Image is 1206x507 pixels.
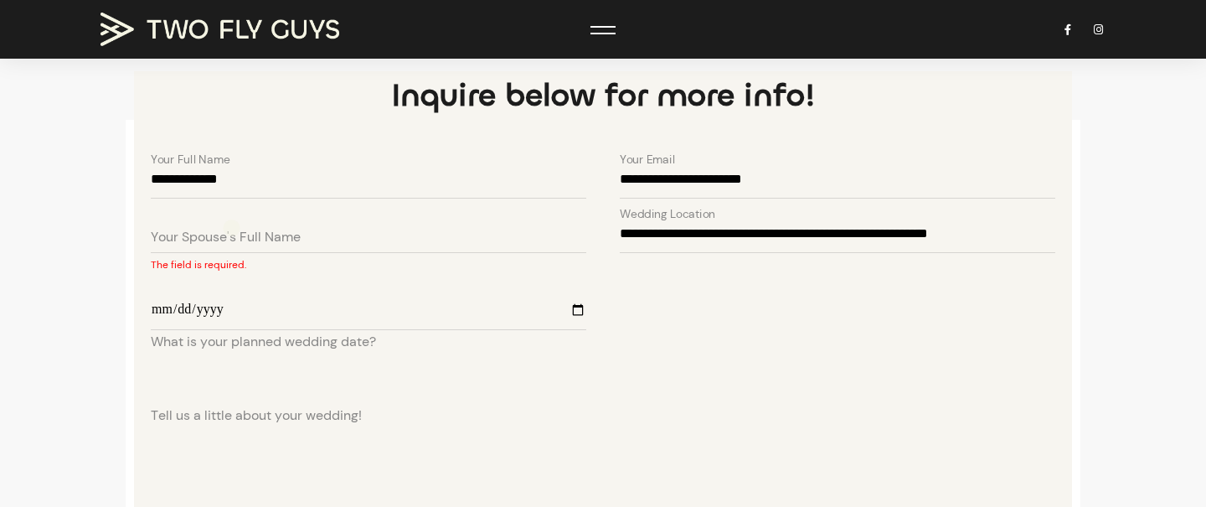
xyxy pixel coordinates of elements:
[100,13,352,46] a: TWO FLY GUYS MEDIA TWO FLY GUYS MEDIA
[695,6,980,46] a: My Business Needs Video!
[151,330,376,354] span: What is your planned wedding date?
[620,212,1055,253] input: Wedding Location
[620,158,1055,199] input: Your Email
[151,212,586,253] input: Your Spouse's Full Name
[151,404,362,427] span: Tell us a little about your wedding!
[151,158,586,199] input: Your Full Name
[151,71,1055,120] h3: Inquire below for more info!
[715,16,960,36] span: My Business Needs Video!
[620,204,715,225] span: Wedding Location
[151,287,586,330] input: What is your planned wedding date?
[151,150,229,170] span: Your Full Name
[620,150,675,170] span: Your Email
[100,13,339,46] img: TWO FLY GUYS MEDIA
[240,6,498,46] a: I'm Planning a Wedding!
[151,225,301,249] span: Your Spouse's Full Name
[151,256,586,274] span: The field is required.
[260,16,478,36] span: I'm Planning a Wedding!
